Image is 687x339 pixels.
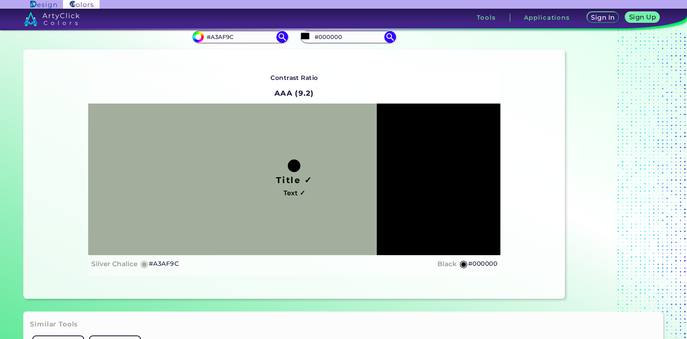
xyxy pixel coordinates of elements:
[630,14,655,20] h5: Sign Up
[276,174,312,186] h1: Title ✓
[149,259,179,269] h5: #A3AF9C
[24,12,80,26] img: logo_artyclick_colors_white.svg
[524,15,570,20] h3: Applications
[283,187,305,199] h4: Text ✓
[30,1,57,8] img: ArtyClick Design logo
[204,31,277,42] input: type color 1..
[592,15,613,20] h5: Sign In
[477,15,496,20] h3: Tools
[30,320,78,329] h3: Similar Tools
[140,259,149,269] h5: ◉
[384,31,396,43] img: icon search
[627,13,658,22] a: Sign Up
[91,258,137,270] h4: Silver Chalice
[276,31,288,43] img: icon search
[468,259,497,269] h5: #000000
[589,13,617,22] a: Sign In
[312,31,385,42] input: type color 2..
[270,74,318,82] strong: Contrast Ratio
[271,85,318,102] h2: AAA (9.2)
[437,258,457,270] h4: Black
[459,259,468,269] h5: ◉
